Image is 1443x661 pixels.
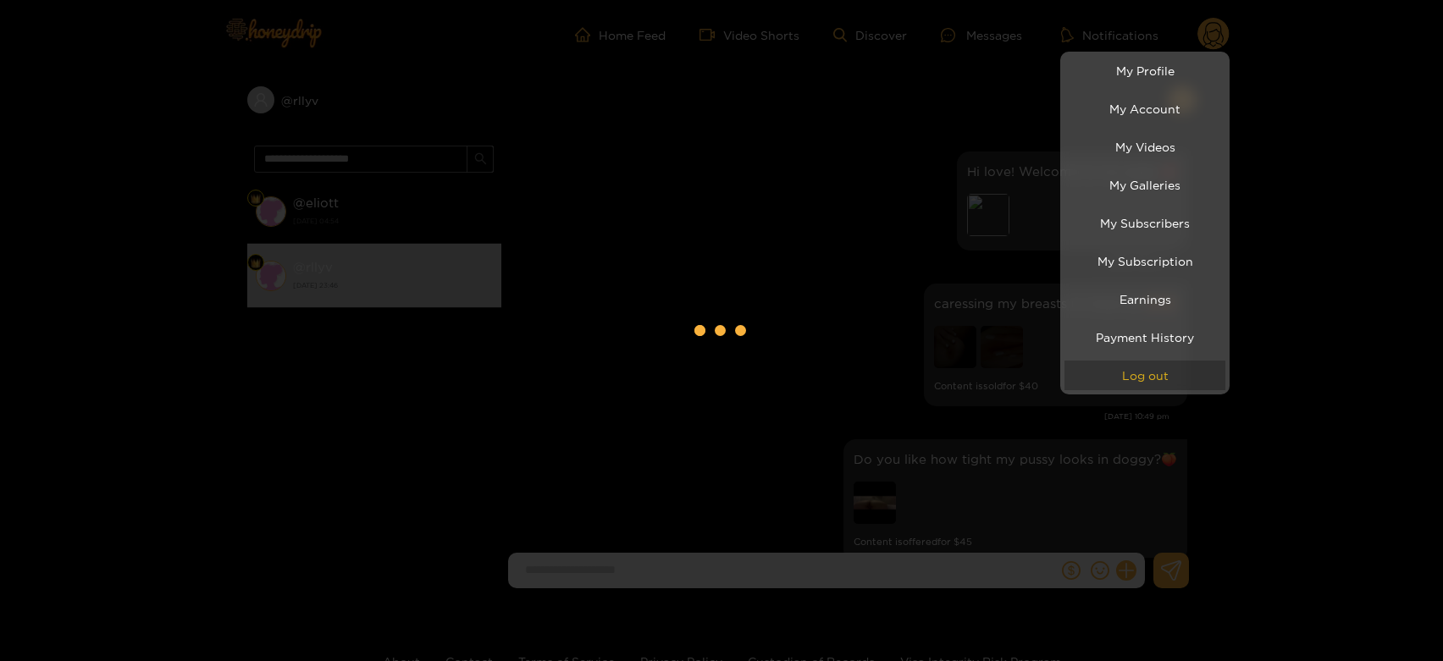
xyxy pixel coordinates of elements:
[1064,322,1225,352] a: Payment History
[1064,284,1225,314] a: Earnings
[1064,170,1225,200] a: My Galleries
[1064,361,1225,390] button: Log out
[1064,246,1225,276] a: My Subscription
[1064,208,1225,238] a: My Subscribers
[1064,132,1225,162] a: My Videos
[1064,94,1225,124] a: My Account
[1064,56,1225,85] a: My Profile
